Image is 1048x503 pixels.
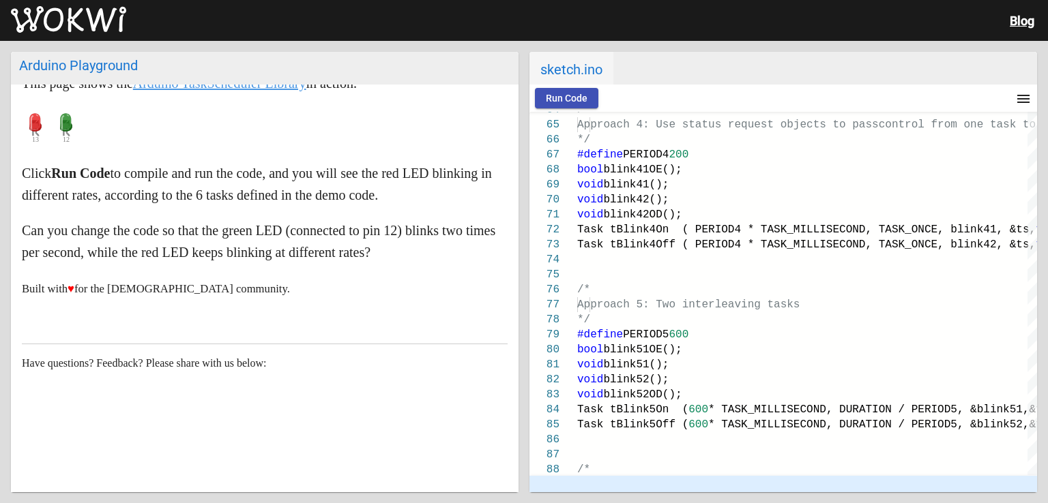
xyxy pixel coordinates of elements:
[133,76,306,91] a: Arduino TaskScheduler Library
[603,388,682,401] span: blink52OD();
[1010,14,1034,28] a: Blog
[529,162,559,177] div: 68
[603,164,682,176] span: blink41OE();
[529,342,559,357] div: 80
[669,329,688,341] span: 600
[577,239,905,251] span: Task tBlink4Off ( PERIOD4 * TASK_MILLISECOND, TASK
[22,219,508,263] p: Can you change the code so that the green LED (connected to pin 12) blinks two times per second, ...
[529,447,559,462] div: 87
[529,372,559,387] div: 82
[22,282,290,295] small: Built with for the [DEMOGRAPHIC_DATA] community.
[603,179,669,191] span: blink41();
[623,149,669,161] span: PERIOD4
[529,282,559,297] div: 76
[577,209,603,221] span: void
[577,388,603,401] span: void
[708,418,1029,431] span: * TASK_MILLISECOND, DURATION / PERIOD5, &blink52,
[577,359,603,371] span: void
[1015,91,1032,107] mat-icon: menu
[577,179,603,191] span: void
[603,209,682,221] span: blink42OD();
[546,93,587,104] span: Run Code
[529,222,559,237] div: 72
[529,252,559,267] div: 74
[669,149,688,161] span: 200
[905,224,1036,236] span: _ONCE, blink41, &ts,
[22,357,267,369] span: Have questions? Feedback? Please share with us below:
[529,462,559,477] div: 88
[529,267,559,282] div: 75
[577,418,688,431] span: Task tBlink5Off (
[577,329,623,341] span: #define
[603,374,669,386] span: blink52();
[688,403,708,416] span: 600
[577,344,603,356] span: bool
[529,297,559,312] div: 77
[577,299,800,311] span: Approach 5: Two interleaving tasks
[51,166,110,181] strong: Run Code
[529,207,559,222] div: 71
[529,432,559,447] div: 86
[577,224,905,236] span: Task tBlink4On ( PERIOD4 * TASK_MILLISECOND, TASK
[529,177,559,192] div: 69
[529,132,559,147] div: 66
[11,6,126,33] img: Wokwi
[529,117,559,132] div: 65
[529,402,559,417] div: 84
[529,312,559,327] div: 78
[708,403,1029,416] span: * TASK_MILLISECOND, DURATION / PERIOD5, &blink51,
[529,387,559,402] div: 83
[688,418,708,431] span: 600
[623,329,669,341] span: PERIOD5
[529,417,559,432] div: 85
[603,359,669,371] span: blink51();
[68,282,74,295] span: ♥
[577,194,603,206] span: void
[577,149,623,161] span: #define
[577,403,688,416] span: Task tBlink5On (
[529,147,559,162] div: 67
[529,357,559,372] div: 81
[603,344,682,356] span: blink51OE();
[577,119,879,131] span: Approach 4: Use status request objects to pass
[535,88,598,108] button: Run Code
[577,164,603,176] span: bool
[603,194,669,206] span: blink42();
[529,237,559,252] div: 73
[577,374,603,386] span: void
[905,239,1036,251] span: _ONCE, blink42, &ts,
[19,57,510,74] div: Arduino Playground
[529,327,559,342] div: 79
[529,192,559,207] div: 70
[22,162,508,206] p: Click to compile and run the code, and you will see the red LED blinking in different rates, acco...
[529,52,613,85] span: sketch.ino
